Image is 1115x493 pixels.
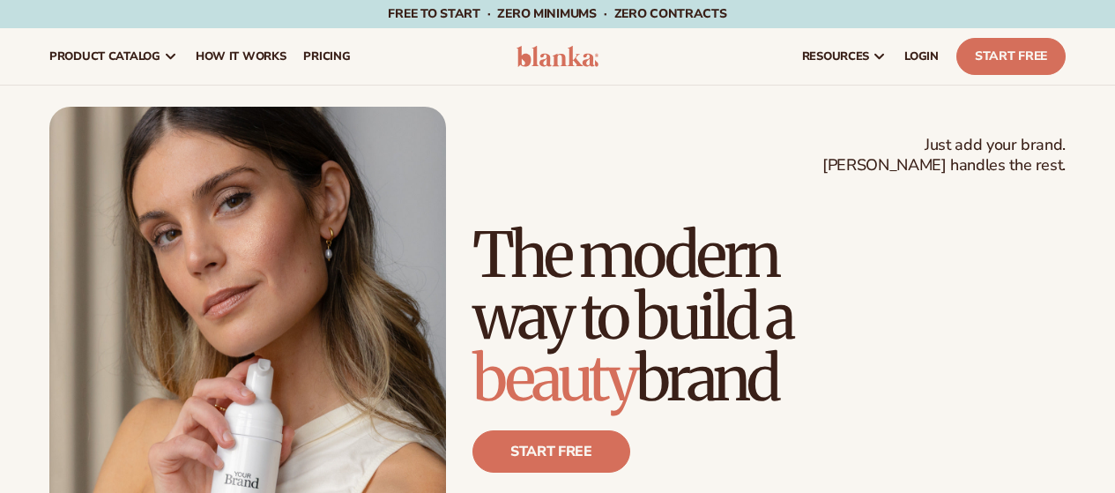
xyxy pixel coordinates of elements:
[956,38,1066,75] a: Start Free
[517,46,599,67] img: logo
[41,28,187,85] a: product catalog
[294,28,359,85] a: pricing
[896,28,948,85] a: LOGIN
[388,5,726,22] span: Free to start · ZERO minimums · ZERO contracts
[196,49,286,63] span: How It Works
[472,224,1066,409] h1: The modern way to build a brand
[472,430,630,473] a: Start free
[303,49,350,63] span: pricing
[822,135,1066,176] span: Just add your brand. [PERSON_NAME] handles the rest.
[49,49,160,63] span: product catalog
[472,340,636,417] span: beauty
[187,28,295,85] a: How It Works
[802,49,869,63] span: resources
[793,28,896,85] a: resources
[904,49,939,63] span: LOGIN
